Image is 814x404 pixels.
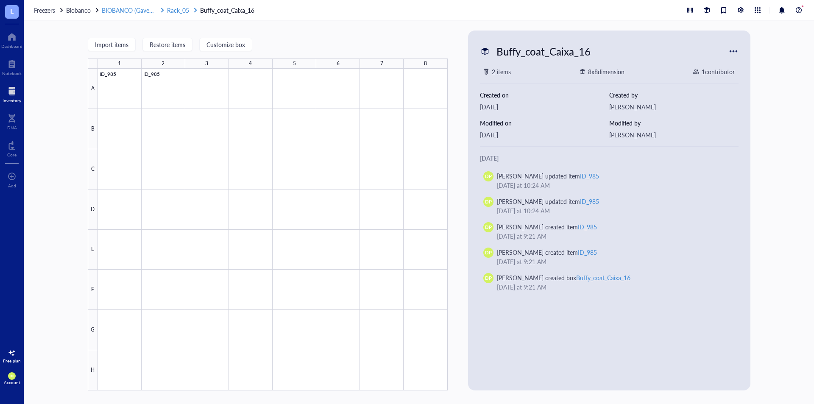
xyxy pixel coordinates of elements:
div: [DATE] [480,153,739,163]
span: L [10,6,14,16]
div: [PERSON_NAME] [609,130,739,139]
div: 6 [337,58,340,69]
div: E [88,230,98,270]
span: Biobanco [66,6,91,14]
div: ID_985 [578,248,597,256]
div: 5 [293,58,296,69]
span: DP [485,173,491,180]
div: A [88,69,98,109]
span: DP [485,198,491,206]
a: DP[PERSON_NAME] created itemID_985[DATE] at 9:21 AM [480,219,739,244]
span: Freezers [34,6,55,14]
div: 1 [118,58,121,69]
span: DP [485,249,491,256]
div: [PERSON_NAME] created item [497,248,597,257]
div: [PERSON_NAME] created item [497,222,597,231]
div: 2 items [492,67,511,76]
div: [DATE] at 9:21 AM [497,257,728,266]
a: DP[PERSON_NAME] created boxBuffy_coat_Caixa_16[DATE] at 9:21 AM [480,270,739,295]
div: Core [7,152,17,157]
button: Restore items [142,38,192,51]
div: DNA [7,125,17,130]
div: 8 x 8 dimension [588,67,624,76]
a: BIOBANCO (Gaveta_01 / Prateleira 02)Rack_05 [102,6,198,15]
span: Rack_05 [167,6,189,14]
div: Dashboard [1,44,22,49]
div: Modified by [609,118,739,128]
span: DP [10,374,14,378]
div: Created by [609,90,739,100]
button: Import items [88,38,136,51]
div: [DATE] at 9:21 AM [497,282,728,292]
a: Notebook [2,57,22,76]
div: 4 [249,58,252,69]
a: DP[PERSON_NAME] updated itemID_985[DATE] at 10:24 AM [480,168,739,193]
div: Created on [480,90,609,100]
div: Free plan [3,358,21,363]
a: Inventory [3,84,21,103]
span: DP [485,224,491,231]
div: 2 [162,58,164,69]
div: Modified on [480,118,609,128]
div: H [88,350,98,390]
button: Customize box [199,38,252,51]
div: [DATE] [480,102,609,111]
a: Buffy_coat_Caixa_16 [200,6,256,15]
a: Core [7,139,17,157]
div: [DATE] at 10:24 AM [497,206,728,215]
div: 1 contributor [702,67,735,76]
div: [PERSON_NAME] updated item [497,197,599,206]
div: [PERSON_NAME] updated item [497,171,599,181]
div: 7 [380,58,383,69]
div: ID_985 [578,223,597,231]
div: B [88,109,98,149]
div: Buffy_coat_Caixa_16 [493,42,594,60]
div: 3 [205,58,208,69]
a: Freezers [34,6,64,15]
div: Notebook [2,71,22,76]
a: DP[PERSON_NAME] created itemID_985[DATE] at 9:21 AM [480,244,739,270]
div: Add [8,183,16,188]
div: [PERSON_NAME] created box [497,273,630,282]
div: Inventory [3,98,21,103]
div: 8 [424,58,427,69]
div: G [88,310,98,350]
a: Dashboard [1,30,22,49]
a: DP[PERSON_NAME] updated itemID_985[DATE] at 10:24 AM [480,193,739,219]
div: ID_985 [580,172,599,180]
div: C [88,149,98,189]
span: DP [485,275,491,282]
span: Import items [95,41,128,48]
div: Account [4,380,20,385]
div: ID_985 [580,197,599,206]
div: F [88,270,98,310]
span: Customize box [206,41,245,48]
div: [DATE] [480,130,609,139]
div: [PERSON_NAME] [609,102,739,111]
a: DNA [7,111,17,130]
span: Restore items [150,41,185,48]
div: D [88,189,98,230]
div: [DATE] at 9:21 AM [497,231,728,241]
span: BIOBANCO (Gaveta_01 / Prateleira 02) [102,6,204,14]
a: Biobanco [66,6,100,15]
div: Buffy_coat_Caixa_16 [576,273,630,282]
div: [DATE] at 10:24 AM [497,181,728,190]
